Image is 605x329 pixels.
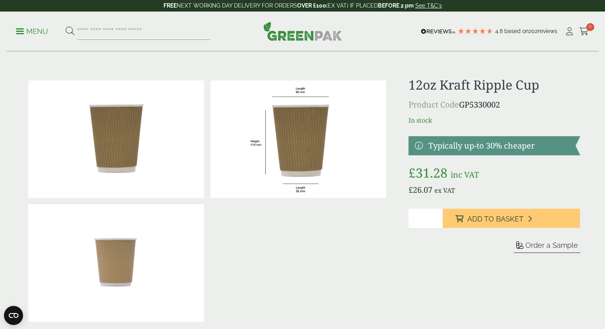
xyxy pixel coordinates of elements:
span: ex VAT [434,186,455,195]
button: Add to Basket [443,209,580,228]
span: Based on [504,28,529,34]
span: £ [409,184,413,195]
button: Order a Sample [514,241,580,253]
span: 0 [586,23,594,31]
strong: BEFORE 2 pm [378,2,414,9]
a: See T&C's [415,2,442,9]
img: REVIEWS.io [421,29,455,34]
span: inc VAT [451,169,479,180]
a: 0 [579,25,589,37]
span: 4.8 [495,28,504,34]
i: My Account [564,27,574,35]
span: Product Code [409,99,459,110]
strong: FREE [163,2,177,9]
strong: OVER £100 [297,2,326,9]
img: GreenPak Supplies [263,22,342,41]
p: Menu [16,27,48,36]
button: Open CMP widget [4,306,23,325]
img: 12oz Kraft Ripple Cup Full Case Of 0 [28,204,204,322]
bdi: 26.07 [409,184,432,195]
span: reviews [538,28,557,34]
p: GP5330002 [409,99,580,111]
p: In stock [409,116,580,125]
h1: 12oz Kraft Ripple Cup [409,77,580,92]
a: Menu [16,27,48,35]
img: RippleCup_12oz [210,80,386,198]
bdi: 31.28 [409,164,447,181]
img: 12oz Kraft Ripple Cup 0 [28,80,204,198]
span: Order a Sample [525,241,578,249]
i: Cart [579,27,589,35]
div: 4.79 Stars [457,27,493,35]
span: £ [409,164,416,181]
span: 202 [529,28,538,34]
span: Add to Basket [467,215,523,223]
